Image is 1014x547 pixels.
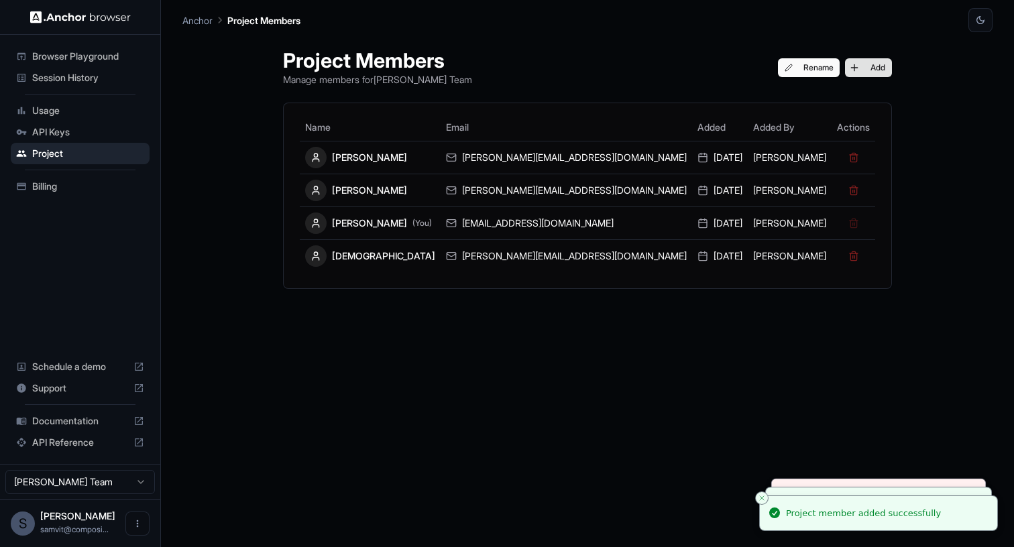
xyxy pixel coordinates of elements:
[40,510,115,522] span: Samvit Jatia
[32,125,144,139] span: API Keys
[832,114,875,141] th: Actions
[283,48,472,72] h1: Project Members
[32,104,144,117] span: Usage
[305,245,435,267] div: [DEMOGRAPHIC_DATA]
[11,377,150,399] div: Support
[748,141,832,174] td: [PERSON_NAME]
[32,50,144,63] span: Browser Playground
[32,147,144,160] span: Project
[11,176,150,197] div: Billing
[446,249,687,263] div: [PERSON_NAME][EMAIL_ADDRESS][DOMAIN_NAME]
[32,71,144,84] span: Session History
[283,72,472,86] p: Manage members for [PERSON_NAME] Team
[845,58,892,77] button: Add
[697,249,742,263] div: [DATE]
[11,46,150,67] div: Browser Playground
[40,524,109,534] span: samvit@composio.dev
[32,360,128,373] span: Schedule a demo
[182,13,300,27] nav: breadcrumb
[305,147,435,168] div: [PERSON_NAME]
[446,217,687,230] div: [EMAIL_ADDRESS][DOMAIN_NAME]
[305,212,435,234] div: [PERSON_NAME]
[697,217,742,230] div: [DATE]
[305,180,435,201] div: [PERSON_NAME]
[755,491,769,505] button: Close toast
[11,432,150,453] div: API Reference
[227,13,300,27] p: Project Members
[748,114,832,141] th: Added By
[11,121,150,143] div: API Keys
[11,100,150,121] div: Usage
[748,174,832,206] td: [PERSON_NAME]
[692,114,748,141] th: Added
[11,143,150,164] div: Project
[11,511,35,536] div: S
[11,67,150,88] div: Session History
[300,114,441,141] th: Name
[697,184,742,197] div: [DATE]
[30,11,131,23] img: Anchor Logo
[446,184,687,197] div: [PERSON_NAME][EMAIL_ADDRESS][DOMAIN_NAME]
[125,511,150,536] button: Open menu
[32,381,128,395] span: Support
[182,13,213,27] p: Anchor
[412,218,432,229] span: (You)
[32,414,128,428] span: Documentation
[11,410,150,432] div: Documentation
[441,114,692,141] th: Email
[748,206,832,239] td: [PERSON_NAME]
[11,356,150,377] div: Schedule a demo
[32,436,128,449] span: API Reference
[697,151,742,164] div: [DATE]
[778,58,840,77] button: Rename
[446,151,687,164] div: [PERSON_NAME][EMAIL_ADDRESS][DOMAIN_NAME]
[786,507,941,520] div: Project member added successfully
[748,239,832,272] td: [PERSON_NAME]
[32,180,144,193] span: Billing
